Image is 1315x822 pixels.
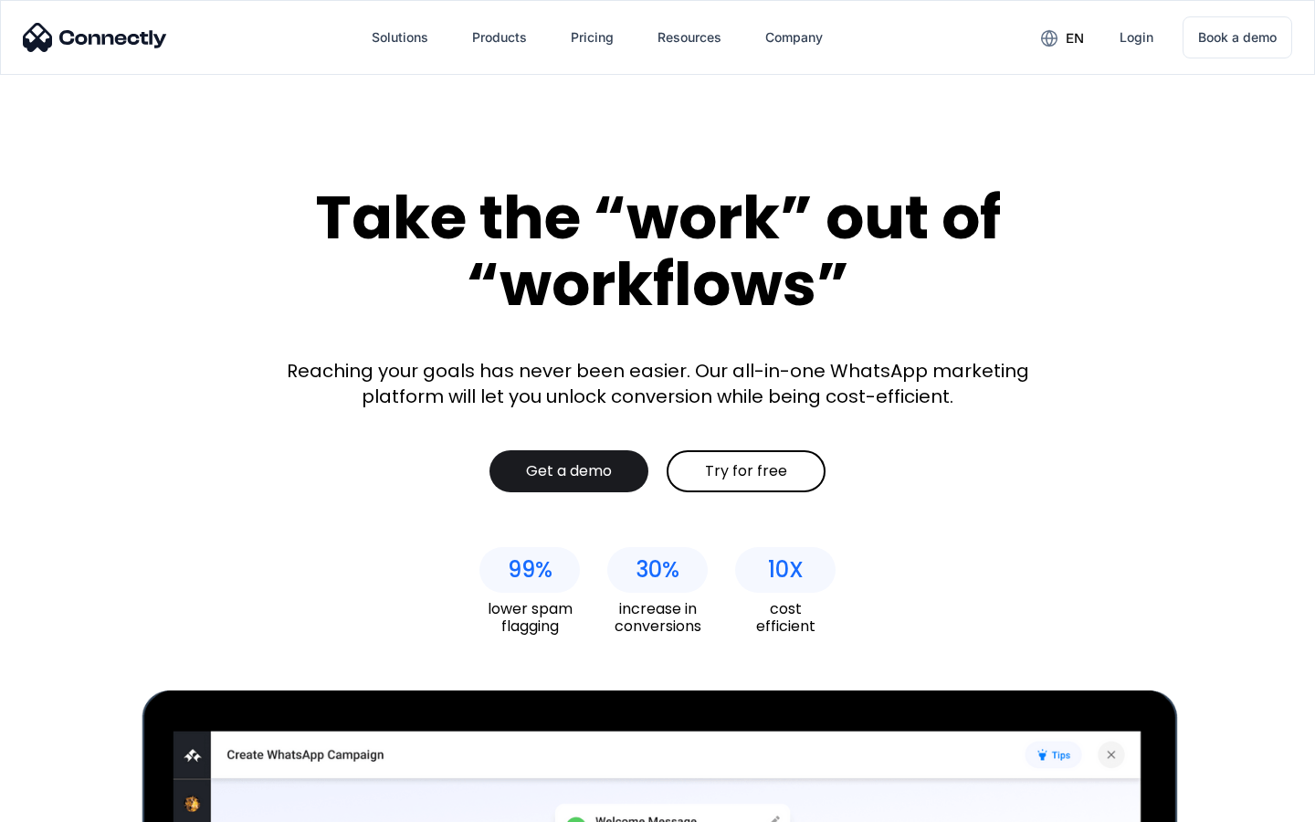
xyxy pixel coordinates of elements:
[526,462,612,480] div: Get a demo
[657,25,721,50] div: Resources
[1183,16,1292,58] a: Book a demo
[571,25,614,50] div: Pricing
[247,184,1068,317] div: Take the “work” out of “workflows”
[23,23,167,52] img: Connectly Logo
[607,600,708,635] div: increase in conversions
[18,790,110,816] aside: Language selected: English
[768,557,804,583] div: 10X
[274,358,1041,409] div: Reaching your goals has never been easier. Our all-in-one WhatsApp marketing platform will let yo...
[556,16,628,59] a: Pricing
[667,450,826,492] a: Try for free
[372,25,428,50] div: Solutions
[705,462,787,480] div: Try for free
[508,557,552,583] div: 99%
[472,25,527,50] div: Products
[37,790,110,816] ul: Language list
[735,600,836,635] div: cost efficient
[1066,26,1084,51] div: en
[636,557,679,583] div: 30%
[479,600,580,635] div: lower spam flagging
[1120,25,1153,50] div: Login
[765,25,823,50] div: Company
[1105,16,1168,59] a: Login
[489,450,648,492] a: Get a demo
